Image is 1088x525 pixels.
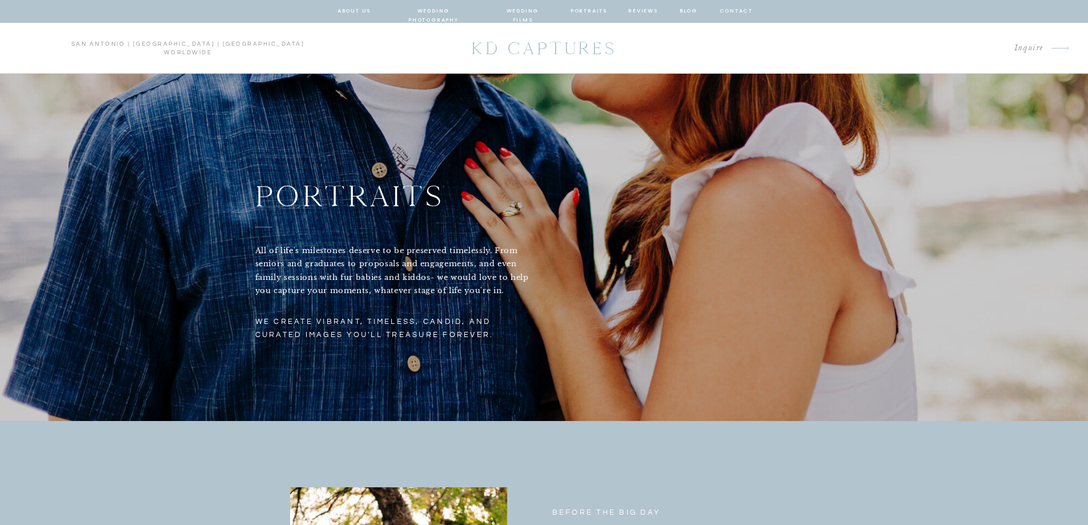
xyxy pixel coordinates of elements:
a: wedding photography [392,6,476,17]
a: about us [338,6,371,17]
a: reviews [628,6,659,17]
a: contact [720,6,752,17]
a: blog [679,6,699,17]
a: KD CAPTURES [465,33,623,64]
p: before the big day [552,507,708,521]
h1: portraits [255,173,563,218]
p: san antonio | [GEOGRAPHIC_DATA] | [GEOGRAPHIC_DATA] worldwide [16,40,360,57]
a: portraits [571,6,608,17]
p: All of life's milestones deserve to be preserved timelessly. From seniors and graduates to propos... [255,244,540,309]
a: Inquire [804,41,1044,56]
p: We create vibrant, timeless, candid, and curated images you'll treasure forever. [255,315,509,347]
a: wedding films [496,6,550,17]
